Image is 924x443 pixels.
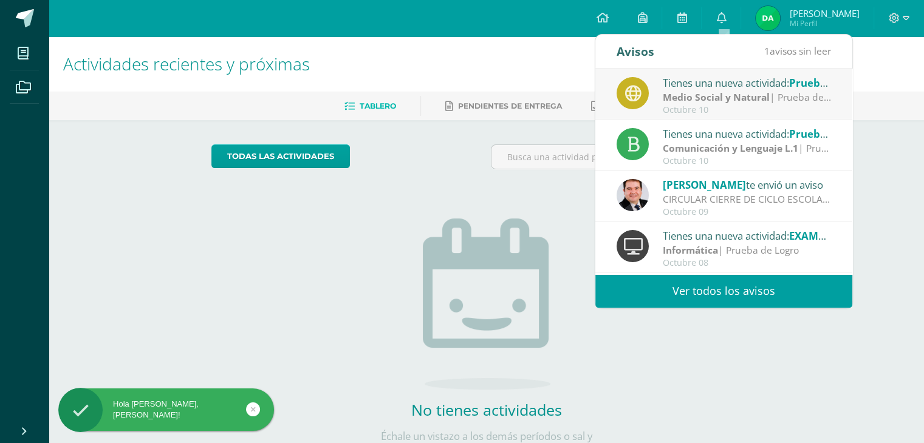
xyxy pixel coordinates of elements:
div: | Prueba de Logro [663,90,832,104]
input: Busca una actividad próxima aquí... [491,145,761,169]
div: Octubre 09 [663,207,832,217]
div: Octubre 08 [663,258,832,268]
div: CIRCULAR CIERRE DE CICLO ESCOLAR 2025: Buenas tardes estimados Padres y Madres de familia: Es un ... [663,192,832,206]
div: | Prueba de Logro [663,141,832,155]
span: Mi Perfil [789,18,859,29]
div: Avisos [617,35,654,68]
strong: Medio Social y Natural [663,90,770,104]
div: Tienes una nueva actividad: [663,228,832,243]
span: Tablero [360,101,396,110]
strong: Informática [663,243,718,257]
div: Tienes una nueva actividad: [663,75,832,90]
div: Octubre 10 [663,105,832,115]
a: Tablero [344,96,396,116]
img: no_activities.png [423,218,550,390]
img: f645a1e54c3c4cc8e183a50ad53a921b.png [756,6,780,30]
div: Octubre 10 [663,156,832,166]
a: Pendientes de entrega [445,96,562,116]
div: te envió un aviso [663,177,832,192]
span: Actividades recientes y próximas [63,52,310,75]
strong: Comunicación y Lenguaje L.1 [663,141,798,155]
span: avisos sin leer [764,44,831,58]
span: Prueba de Logro [789,127,872,141]
span: 1 [764,44,770,58]
img: 57933e79c0f622885edf5cfea874362b.png [617,179,649,211]
span: [PERSON_NAME] [789,7,859,19]
a: Entregadas [591,96,658,116]
a: todas las Actividades [211,144,350,168]
div: | Prueba de Logro [663,243,832,257]
span: Prueba de Logro [789,76,872,90]
span: Pendientes de entrega [458,101,562,110]
h2: No tienes actividades [365,399,608,420]
div: Tienes una nueva actividad: [663,126,832,141]
div: Hola [PERSON_NAME], [PERSON_NAME]! [58,399,274,421]
a: Ver todos los avisos [595,274,852,308]
span: [PERSON_NAME] [663,178,746,192]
